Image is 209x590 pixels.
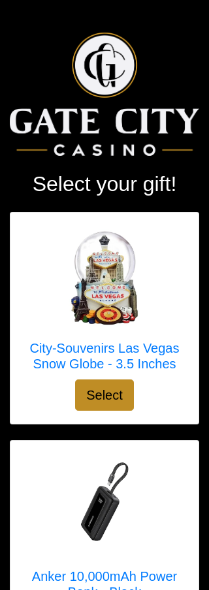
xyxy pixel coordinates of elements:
h5: City-Souvenirs Las Vegas Snow Globe - 3.5 Inches [24,340,185,372]
h2: Select your gift! [10,171,199,196]
button: Select [75,379,134,411]
img: Logo [10,33,199,156]
img: Anker 10,000mAh Power Bank - Black [52,454,157,558]
img: City-Souvenirs Las Vegas Snow Globe - 3.5 Inches [52,226,157,330]
a: City-Souvenirs Las Vegas Snow Globe - 3.5 Inches City-Souvenirs Las Vegas Snow Globe - 3.5 Inches [24,226,185,379]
